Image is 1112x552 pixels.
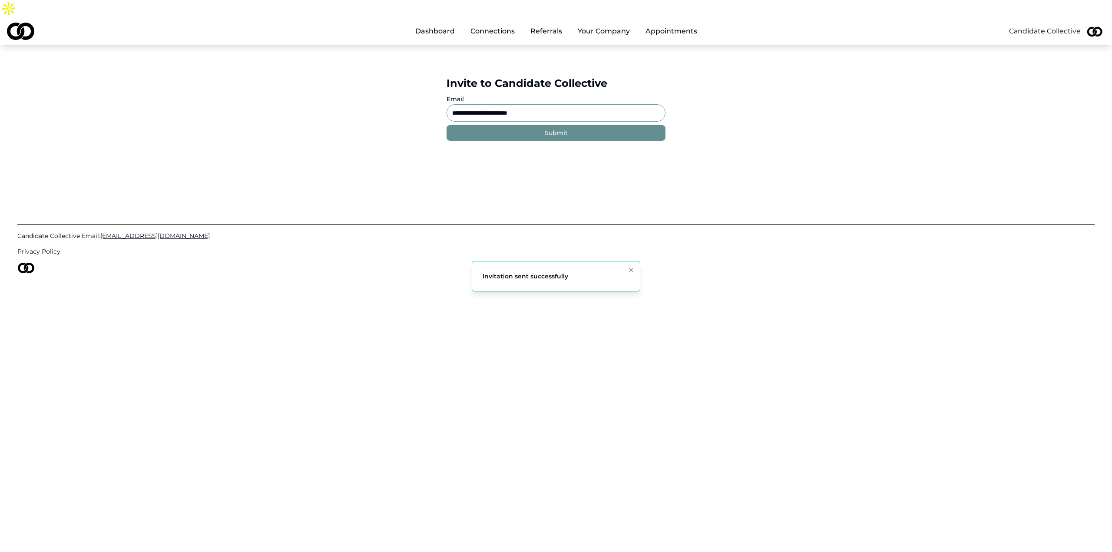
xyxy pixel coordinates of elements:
img: 126d1970-4131-4eca-9e04-994076d8ae71-2-profile_picture.jpeg [1084,21,1105,42]
a: Referrals [523,23,569,40]
div: Invite to Candidate Collective [447,76,665,90]
button: Your Company [571,23,637,40]
label: Email [447,95,464,103]
div: Submit [545,129,568,137]
a: Candidate Collective Email:[EMAIL_ADDRESS][DOMAIN_NAME] [17,231,1095,240]
a: Connections [463,23,522,40]
img: logo [17,263,35,273]
div: Invitation sent successfully [483,272,568,281]
button: Submit [447,125,665,141]
nav: Main [408,23,704,40]
button: Candidate Collective [1009,26,1081,36]
a: Privacy Policy [17,247,1095,256]
a: Appointments [639,23,704,40]
a: Dashboard [408,23,462,40]
span: [EMAIL_ADDRESS][DOMAIN_NAME] [100,232,210,240]
img: logo [7,23,34,40]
